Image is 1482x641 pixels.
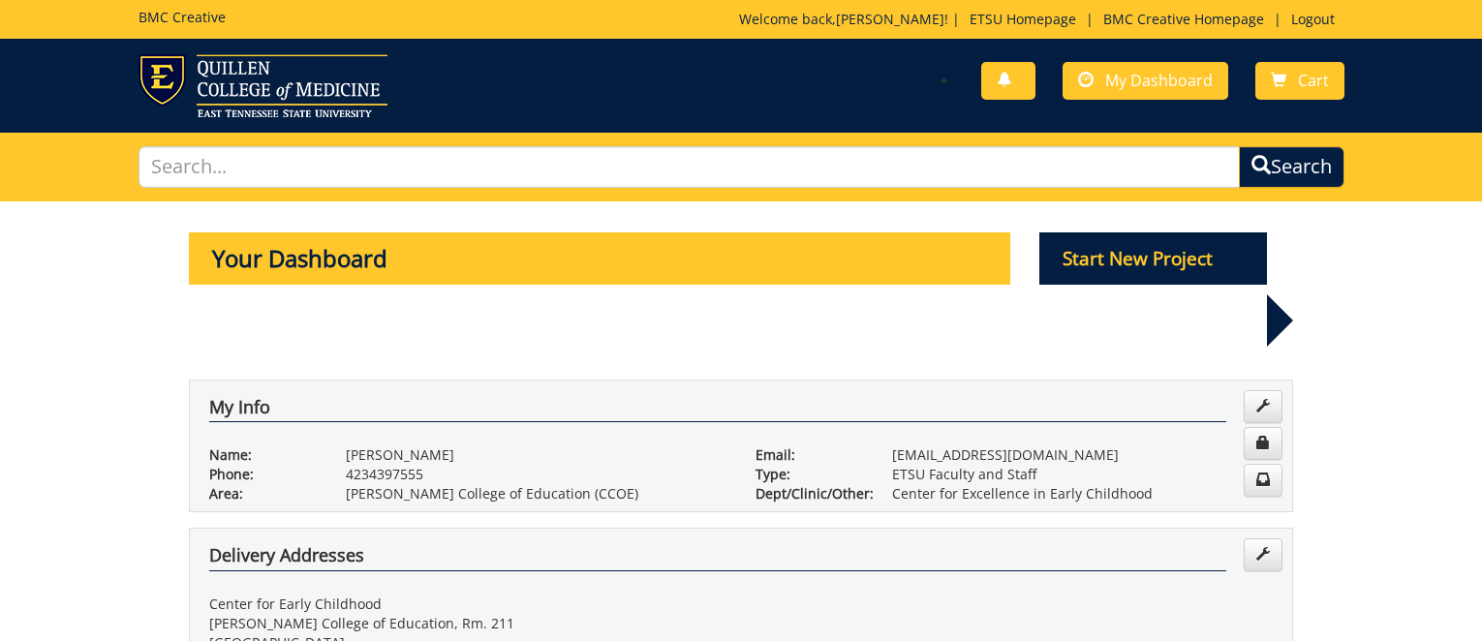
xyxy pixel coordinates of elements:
p: Your Dashboard [189,232,1010,285]
a: Cart [1255,62,1344,100]
img: ETSU logo [139,54,387,117]
button: Search [1239,146,1344,188]
h4: My Info [209,398,1226,423]
p: Start New Project [1039,232,1268,285]
span: My Dashboard [1105,70,1213,91]
p: [EMAIL_ADDRESS][DOMAIN_NAME] [892,445,1273,465]
p: Type: [756,465,863,484]
h4: Delivery Addresses [209,546,1226,571]
p: Dept/Clinic/Other: [756,484,863,504]
p: Area: [209,484,317,504]
p: Email: [756,445,863,465]
p: [PERSON_NAME] College of Education (CCOE) [346,484,726,504]
p: [PERSON_NAME] [346,445,726,465]
a: ETSU Homepage [960,10,1086,28]
a: Logout [1281,10,1344,28]
input: Search... [139,146,1240,188]
p: Welcome back, ! | | | [739,10,1344,29]
a: BMC Creative Homepage [1094,10,1274,28]
p: ETSU Faculty and Staff [892,465,1273,484]
a: My Dashboard [1063,62,1228,100]
p: Phone: [209,465,317,484]
p: Center for Excellence in Early Childhood [892,484,1273,504]
a: Change Communication Preferences [1244,464,1282,497]
a: Start New Project [1039,251,1268,269]
a: Edit Addresses [1244,538,1282,571]
h5: BMC Creative [139,10,226,24]
p: Center for Early Childhood [209,595,726,614]
p: [PERSON_NAME] College of Education, Rm. 211 [209,614,726,633]
a: [PERSON_NAME] [836,10,944,28]
a: Edit Info [1244,390,1282,423]
a: Change Password [1244,427,1282,460]
p: 4234397555 [346,465,726,484]
p: Name: [209,445,317,465]
span: Cart [1298,70,1329,91]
